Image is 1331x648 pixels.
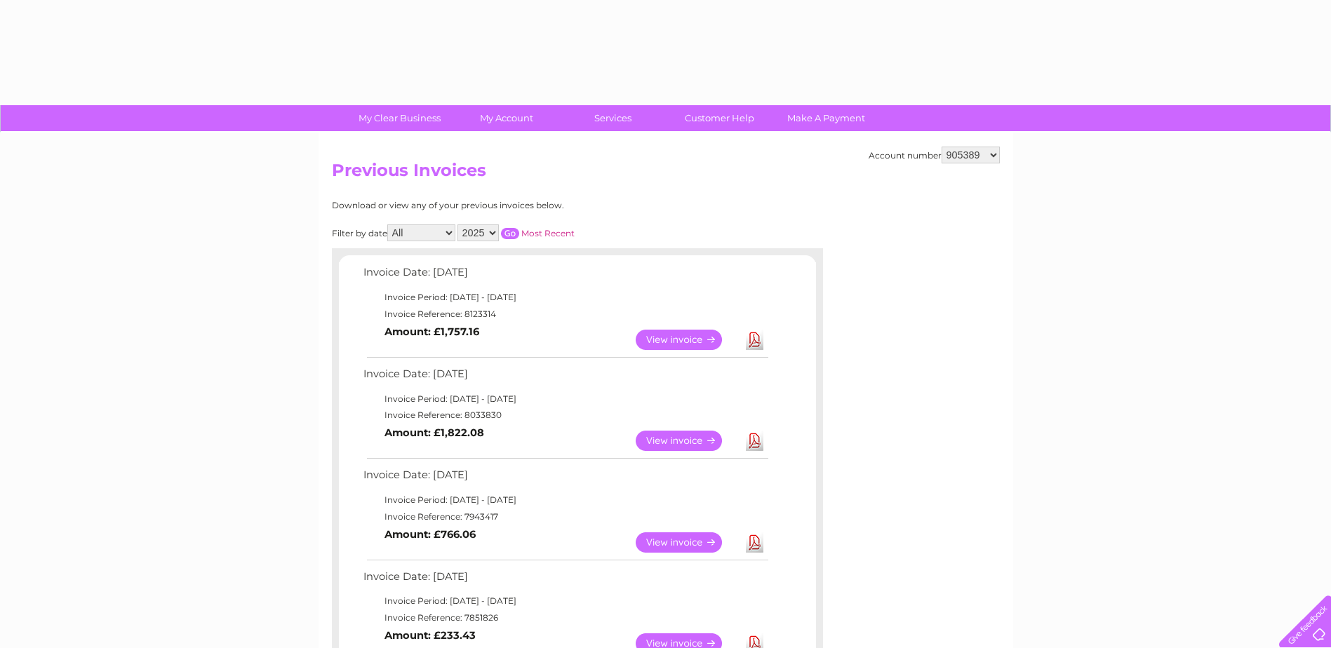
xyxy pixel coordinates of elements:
[636,532,739,553] a: View
[768,105,884,131] a: Make A Payment
[384,325,479,338] b: Amount: £1,757.16
[360,365,770,391] td: Invoice Date: [DATE]
[360,567,770,593] td: Invoice Date: [DATE]
[360,593,770,609] td: Invoice Period: [DATE] - [DATE]
[636,431,739,451] a: View
[746,532,763,553] a: Download
[746,431,763,451] a: Download
[332,201,700,210] div: Download or view any of your previous invoices below.
[360,492,770,508] td: Invoice Period: [DATE] - [DATE]
[384,528,476,541] b: Amount: £766.06
[521,228,575,238] a: Most Recent
[746,330,763,350] a: Download
[360,289,770,306] td: Invoice Period: [DATE] - [DATE]
[384,426,484,439] b: Amount: £1,822.08
[360,466,770,492] td: Invoice Date: [DATE]
[332,224,700,241] div: Filter by date
[360,508,770,525] td: Invoice Reference: 7943417
[662,105,777,131] a: Customer Help
[869,147,1000,163] div: Account number
[360,407,770,424] td: Invoice Reference: 8033830
[448,105,564,131] a: My Account
[636,330,739,350] a: View
[342,105,457,131] a: My Clear Business
[384,629,476,642] b: Amount: £233.43
[360,263,770,289] td: Invoice Date: [DATE]
[332,161,1000,187] h2: Previous Invoices
[360,609,770,626] td: Invoice Reference: 7851826
[555,105,671,131] a: Services
[360,306,770,323] td: Invoice Reference: 8123314
[360,391,770,407] td: Invoice Period: [DATE] - [DATE]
